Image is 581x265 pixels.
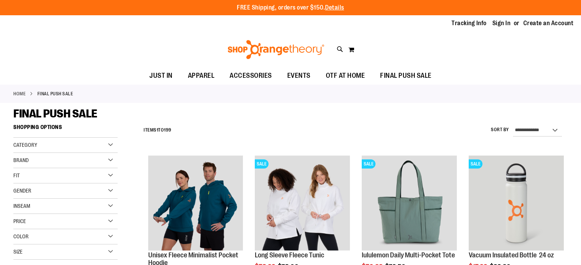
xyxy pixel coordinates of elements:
[280,67,318,85] a: EVENTS
[227,40,325,59] img: Shop Orangetheory
[148,156,243,252] a: Unisex Fleece Minimalist Pocket Hoodie
[255,251,324,259] a: Long Sleeve Fleece Tunic
[362,156,457,251] img: lululemon Daily Multi-Pocket Tote
[13,233,29,239] span: Color
[380,67,432,84] span: FINAL PUSH SALE
[255,156,350,252] a: Product image for Fleece Long SleeveSALE
[492,19,511,27] a: Sign In
[287,67,311,84] span: EVENTS
[13,90,26,97] a: Home
[188,67,215,84] span: APPAREL
[255,159,269,169] span: SALE
[469,156,564,252] a: Vacuum Insulated Bottle 24 ozSALE
[144,124,172,136] h2: Items to
[13,249,23,255] span: Size
[164,127,172,133] span: 199
[180,67,222,85] a: APPAREL
[13,203,30,209] span: Inseam
[469,251,554,259] a: Vacuum Insulated Bottle 24 oz
[37,90,73,97] strong: FINAL PUSH SALE
[469,156,564,251] img: Vacuum Insulated Bottle 24 oz
[13,120,118,138] strong: Shopping Options
[491,127,509,133] label: Sort By
[469,159,482,169] span: SALE
[222,67,280,85] a: ACCESSORIES
[13,107,97,120] span: FINAL PUSH SALE
[362,251,455,259] a: lululemon Daily Multi-Pocket Tote
[13,172,20,178] span: Fit
[362,156,457,252] a: lululemon Daily Multi-Pocket ToteSALE
[142,67,180,85] a: JUST IN
[362,159,375,169] span: SALE
[13,218,26,224] span: Price
[13,142,37,148] span: Category
[237,3,344,12] p: FREE Shipping, orders over $150.
[13,188,31,194] span: Gender
[452,19,487,27] a: Tracking Info
[230,67,272,84] span: ACCESSORIES
[326,67,365,84] span: OTF AT HOME
[149,67,173,84] span: JUST IN
[318,67,373,85] a: OTF AT HOME
[325,4,344,11] a: Details
[523,19,574,27] a: Create an Account
[148,156,243,251] img: Unisex Fleece Minimalist Pocket Hoodie
[157,127,159,133] span: 1
[255,156,350,251] img: Product image for Fleece Long Sleeve
[372,67,439,84] a: FINAL PUSH SALE
[13,157,29,163] span: Brand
